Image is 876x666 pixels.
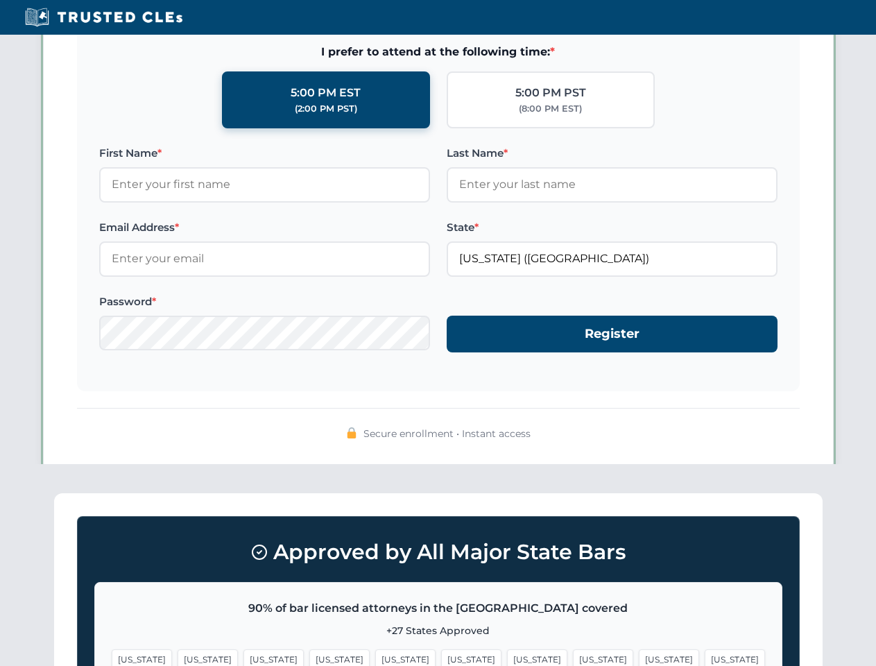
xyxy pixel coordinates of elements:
[94,533,782,571] h3: Approved by All Major State Bars
[447,241,778,276] input: Florida (FL)
[99,145,430,162] label: First Name
[99,167,430,202] input: Enter your first name
[21,7,187,28] img: Trusted CLEs
[295,102,357,116] div: (2:00 PM PST)
[447,145,778,162] label: Last Name
[515,84,586,102] div: 5:00 PM PST
[291,84,361,102] div: 5:00 PM EST
[447,316,778,352] button: Register
[447,167,778,202] input: Enter your last name
[112,623,765,638] p: +27 States Approved
[99,219,430,236] label: Email Address
[99,293,430,310] label: Password
[346,427,357,438] img: 🔒
[99,241,430,276] input: Enter your email
[363,426,531,441] span: Secure enrollment • Instant access
[99,43,778,61] span: I prefer to attend at the following time:
[519,102,582,116] div: (8:00 PM EST)
[112,599,765,617] p: 90% of bar licensed attorneys in the [GEOGRAPHIC_DATA] covered
[447,219,778,236] label: State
